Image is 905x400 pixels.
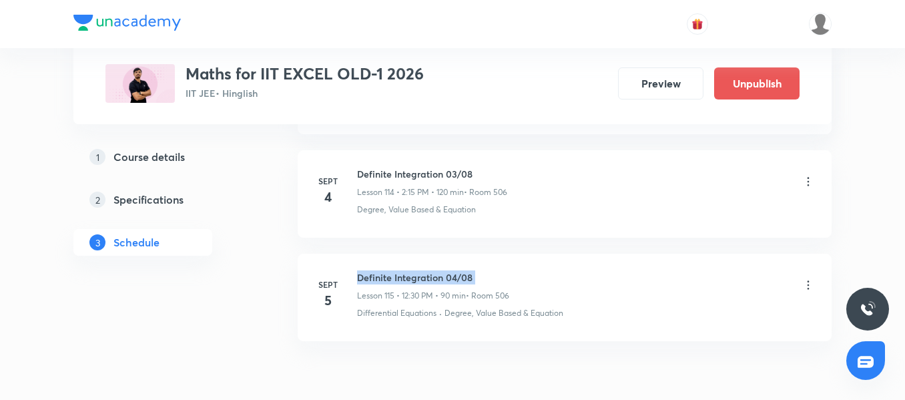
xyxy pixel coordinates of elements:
[618,67,703,99] button: Preview
[860,301,876,317] img: ttu
[89,234,105,250] p: 3
[714,67,800,99] button: Unpublish
[73,144,255,170] a: 1Course details
[464,186,507,198] p: • Room 506
[73,186,255,213] a: 2Specifications
[439,307,442,319] div: ·
[357,270,509,284] h6: Definite Integration 04/08
[687,13,708,35] button: avatar
[314,290,341,311] h4: 5
[357,204,476,216] p: Degree, Value Based & Equation
[691,18,703,30] img: avatar
[357,290,466,302] p: Lesson 115 • 12:30 PM • 90 min
[357,307,436,319] p: Differential Equations
[186,64,424,83] h3: Maths for IIT EXCEL OLD-1 2026
[73,15,181,31] img: Company Logo
[357,167,507,181] h6: Definite Integration 03/08
[113,192,184,208] h5: Specifications
[73,15,181,34] a: Company Logo
[314,278,341,290] h6: Sept
[357,186,464,198] p: Lesson 114 • 2:15 PM • 120 min
[466,290,509,302] p: • Room 506
[113,234,160,250] h5: Schedule
[186,86,424,100] p: IIT JEE • Hinglish
[89,192,105,208] p: 2
[444,307,563,319] p: Degree, Value Based & Equation
[105,64,175,103] img: 8E773BAE-239D-41AB-AC8D-EDA0C79E929D_plus.png
[314,187,341,207] h4: 4
[89,149,105,165] p: 1
[113,149,185,165] h5: Course details
[809,13,832,35] img: Gopal Kumar
[314,175,341,187] h6: Sept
